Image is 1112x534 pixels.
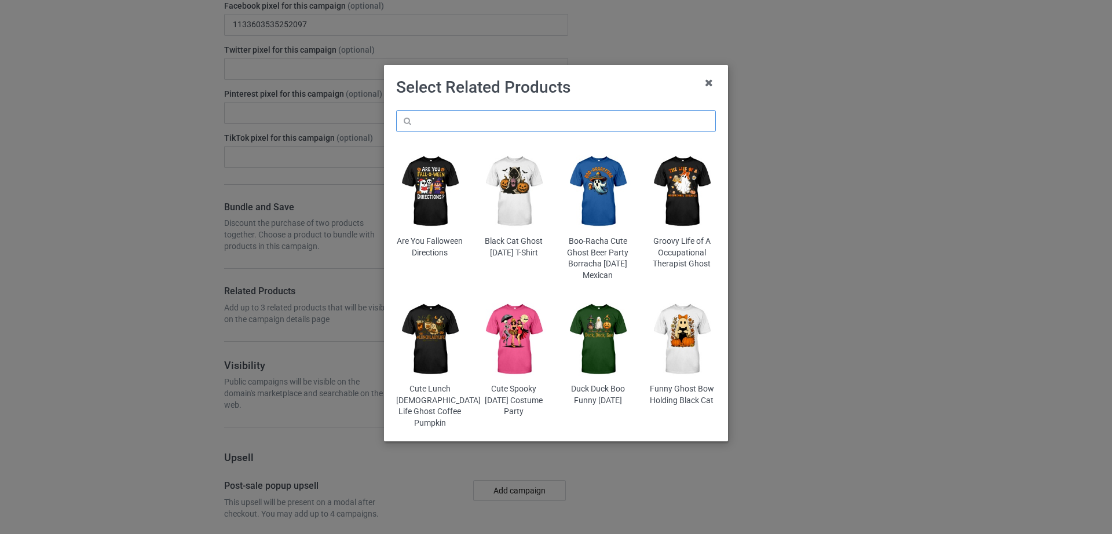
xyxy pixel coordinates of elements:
div: Funny Ghost Bow Holding Black Cat [648,383,716,406]
div: Boo-Racha Cute Ghost Beer Party Borracha [DATE] Mexican [564,236,632,281]
div: Are You Falloween Directions [396,236,464,258]
div: Cute Spooky [DATE] Costume Party [480,383,548,418]
h1: Select Related Products [396,77,716,98]
div: Black Cat Ghost [DATE] T-Shirt [480,236,548,258]
div: Duck Duck Boo Funny [DATE] [564,383,632,406]
div: Groovy Life of A Occupational Therapist Ghost [648,236,716,270]
div: Cute Lunch [DEMOGRAPHIC_DATA] Life Ghost Coffee Pumpkin [396,383,464,429]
